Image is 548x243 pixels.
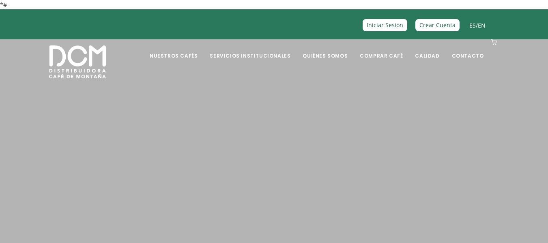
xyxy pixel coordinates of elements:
[415,19,460,31] a: Crear Cuenta
[469,21,486,30] span: /
[363,19,407,31] a: Iniciar Sesión
[478,22,486,29] a: EN
[469,22,476,29] a: ES
[298,40,352,59] a: Quiénes Somos
[447,40,489,59] a: Contacto
[355,40,408,59] a: Comprar Café
[145,40,202,59] a: Nuestros Cafés
[410,40,444,59] a: Calidad
[205,40,295,59] a: Servicios Institucionales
